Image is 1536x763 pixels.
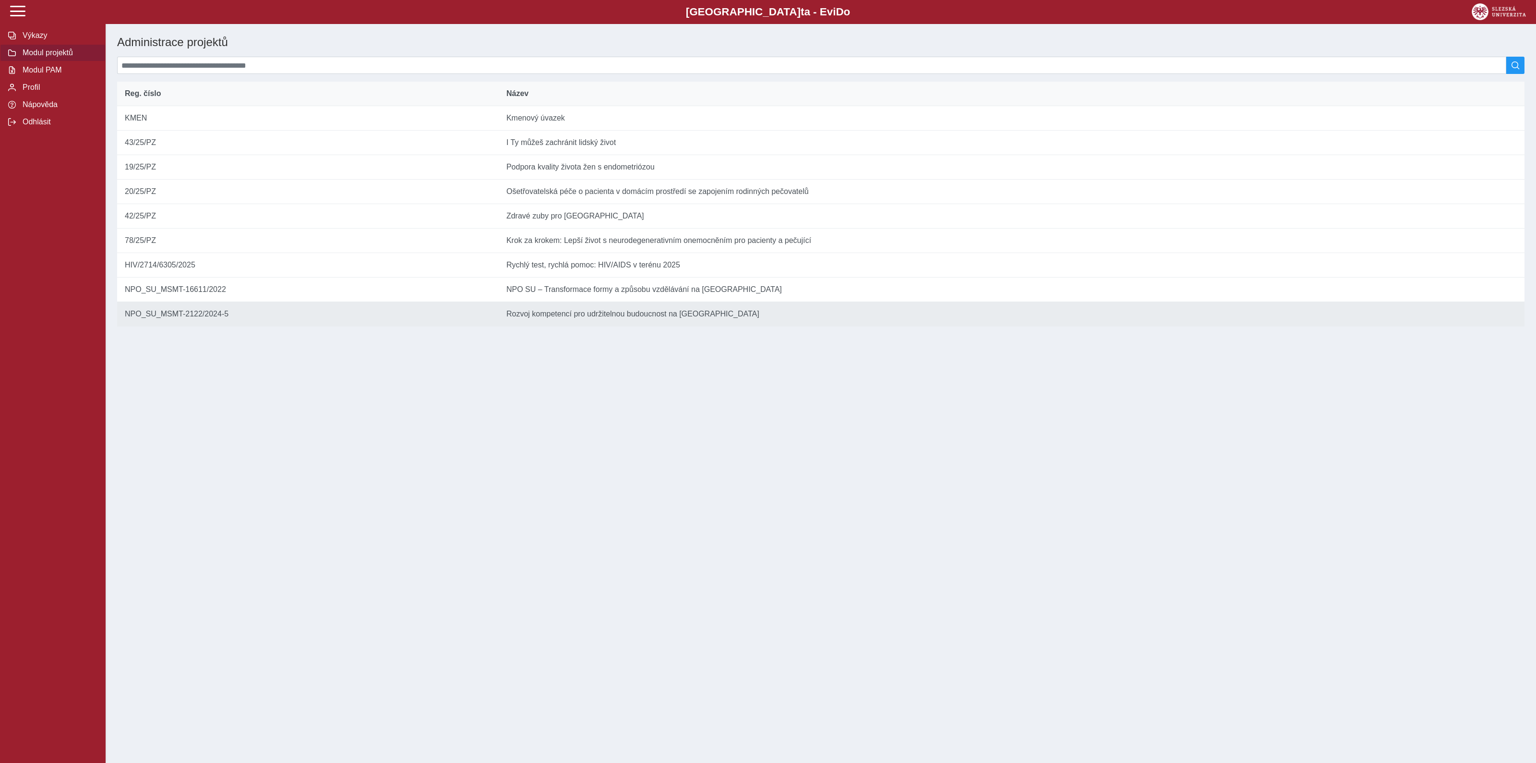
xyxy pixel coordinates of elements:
span: Profil [20,83,97,92]
td: NPO SU – Transformace formy a způsobu vzdělávání na [GEOGRAPHIC_DATA] [499,278,1524,302]
td: Krok za krokem: Lepší život s neurodegenerativním onemocněním pro pacienty a pečující [499,229,1524,253]
td: 20/25/PZ [117,180,499,204]
span: Odhlásit [20,118,97,126]
h1: Administrace projektů [113,32,1293,53]
b: [GEOGRAPHIC_DATA] a - Evi [29,6,1507,18]
td: Rozvoj kompetencí pro udržitelnou budoucnost na [GEOGRAPHIC_DATA] [499,302,1524,327]
span: Nápověda [20,100,97,109]
td: Ošetřovatelská péče o pacienta v domácím prostředí se zapojením rodinných pečovatelů [499,180,1524,204]
td: NPO_SU_MSMT-2122/2024-5 [117,302,499,327]
span: Modul projektů [20,48,97,57]
span: Název [506,89,528,98]
td: 19/25/PZ [117,155,499,180]
td: 43/25/PZ [117,131,499,155]
span: o [844,6,851,18]
td: 42/25/PZ [117,204,499,229]
span: Modul PAM [20,66,97,74]
td: 78/25/PZ [117,229,499,253]
td: Kmenový úvazek [499,106,1524,131]
td: KMEN [117,106,499,131]
td: I Ty můžeš zachránit lidský život [499,131,1524,155]
td: Podpora kvality života žen s endometriózou [499,155,1524,180]
td: Rychlý test, rychlá pomoc: HIV/AIDS v terénu 2025 [499,253,1524,278]
span: t [801,6,804,18]
img: logo_web_su.png [1472,3,1526,20]
span: Reg. číslo [125,89,161,98]
span: Výkazy [20,31,97,40]
span: D [836,6,843,18]
td: NPO_SU_MSMT-16611/2022 [117,278,499,302]
td: Zdravé zuby pro [GEOGRAPHIC_DATA] [499,204,1524,229]
td: HIV/2714/6305/2025 [117,253,499,278]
